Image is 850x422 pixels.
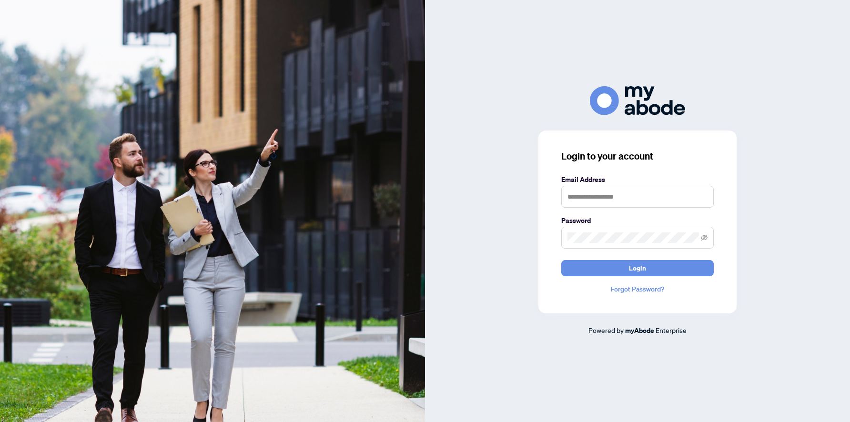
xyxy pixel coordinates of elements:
span: Enterprise [656,326,687,334]
img: ma-logo [590,86,685,115]
label: Email Address [561,174,714,185]
span: eye-invisible [701,234,708,241]
button: Login [561,260,714,276]
label: Password [561,215,714,226]
span: Powered by [588,326,624,334]
span: Login [629,261,646,276]
a: myAbode [625,325,654,336]
a: Forgot Password? [561,284,714,294]
h3: Login to your account [561,150,714,163]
